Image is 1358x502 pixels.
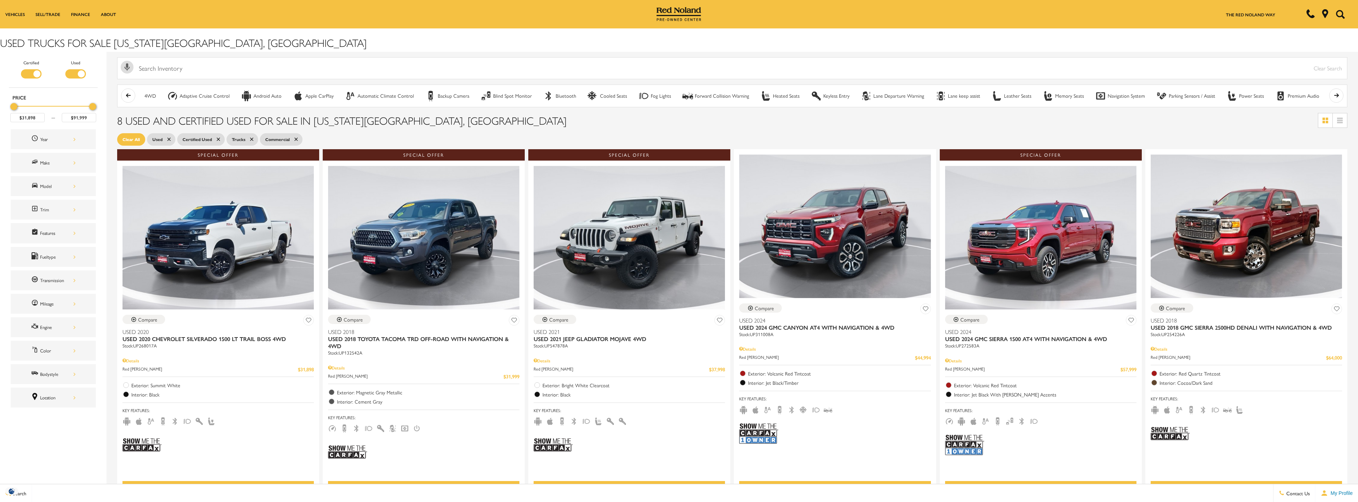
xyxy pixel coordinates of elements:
[945,328,1136,342] a: Used 2024Used 2024 GMC Sierra 1500 AT4 With Navigation & 4WD
[534,357,725,364] div: Pricing Details - Used 2021 Jeep Gladiator Mojave 4WD
[328,439,367,465] img: Show Me the CARFAX Badge
[117,113,567,128] span: 8 Used and Certified Used for Sale in [US_STATE][GEOGRAPHIC_DATA], [GEOGRAPHIC_DATA]
[993,417,1002,424] span: Backup Camera
[183,417,191,424] span: Fog Lights
[152,135,163,144] span: Used
[857,88,928,103] button: Lane Departure WarningLane Departure Warning
[1151,406,1159,412] span: Android Auto
[1235,406,1244,412] span: Heated Seats
[739,395,931,403] span: Key Features :
[807,88,853,103] button: Keyless EntryKeyless Entry
[344,316,363,323] div: Compare
[167,91,178,101] div: Adaptive Cruise Control
[10,113,45,122] input: Minimum
[131,382,314,389] span: Exterior: Summit White
[117,149,319,161] div: Special Offer
[1151,331,1342,338] div: Stock : UP254226A
[1108,93,1145,99] div: Navigation System
[352,425,361,431] span: Bluetooth
[11,364,96,384] div: BodystyleBodystyle
[337,389,519,396] span: Exterior: Magnetic Gray Metallic
[195,417,203,424] span: Keyless Entry
[739,354,915,361] span: Red [PERSON_NAME]
[945,328,1131,335] span: Used 2024
[1151,421,1190,447] img: Show Me the CARFAX Badge
[163,88,234,103] button: Adaptive Cruise ControlAdaptive Cruise Control
[328,414,519,421] span: Key Features :
[207,417,216,424] span: Power Seats
[1285,490,1310,497] span: Contact Us
[1039,88,1088,103] button: Memory SeatsMemory Seats
[634,88,675,103] button: Fog LightsFog Lights
[1095,91,1106,101] div: Navigation System
[945,481,1136,495] div: Schedule Test Drive - Used 2024 GMC Sierra 1500 AT4 With Navigation & 4WD
[739,331,931,338] div: Stock : UP311008A
[400,425,409,431] span: Navigation Sys
[31,182,40,191] span: Model
[122,366,298,373] span: Red [PERSON_NAME]
[11,129,96,149] div: YearYear
[328,365,519,371] div: Pricing Details - Used 2018 Toyota Tacoma TRD Off-Road With Navigation & 4WD
[534,166,725,309] img: 2021 Jeep Gladiator Mojave
[364,425,373,431] span: Fog Lights
[159,417,167,424] span: Backup Camera
[988,88,1035,103] button: Leather SeatsLeather Seats
[40,276,76,284] div: Transmission
[954,382,1136,389] span: Exterior: Volcanic Red Tintcoat
[739,324,925,331] span: Used 2024 GMC Canyon AT4 With Navigation & 4WD
[40,370,76,378] div: Bodystyle
[739,317,931,331] a: Used 2024Used 2024 GMC Canyon AT4 With Navigation & 4WD
[1151,481,1342,495] div: Schedule Test Drive - Used 2018 GMC Sierra 2500HD Denali With Navigation & 4WD
[493,93,532,99] div: Blind Spot Monitor
[265,135,290,144] span: Commercial
[739,155,931,298] img: 2024 GMC Canyon AT4
[1227,91,1237,101] div: Power Seats
[40,135,76,143] div: Year
[328,350,519,356] div: Stock : UP132542A
[678,88,753,103] button: Forward Collision WarningForward Collision Warning
[328,335,514,350] span: Used 2018 Toyota Tacoma TRD Off-Road With Navigation & 4WD
[503,373,519,380] span: $31,999
[534,417,542,424] span: Android Auto
[1151,354,1342,361] a: Red [PERSON_NAME] $64,000
[31,252,40,261] span: Fueltype
[1288,93,1319,99] div: Premium Audio
[873,93,924,99] div: Lane Departure Warning
[682,91,693,101] div: Forward Collision Warning
[945,357,1136,364] div: Pricing Details - Used 2024 GMC Sierra 1500 AT4 With Navigation & 4WD
[40,394,76,401] div: Location
[253,93,282,99] div: Android Auto
[1275,91,1286,101] div: Premium Audio
[180,93,230,99] div: Adaptive Cruise Control
[534,335,720,342] span: Used 2021 Jeep Gladiator Mojave 4WD
[739,406,748,412] span: Android Auto
[920,303,931,317] button: Save Vehicle
[1175,406,1183,412] span: Auto Climate Control
[945,166,1136,309] img: 2024 GMC Sierra 1500 AT4
[915,354,931,361] span: $44,994
[757,88,803,103] button: Heated SeatsHeated Seats
[755,305,774,311] div: Compare
[1151,303,1193,313] button: Compare Vehicle
[656,7,701,21] img: Red Noland Pre-Owned
[171,417,179,424] span: Bluetooth
[477,88,536,103] button: Blind Spot MonitorBlind Spot Monitor
[11,341,96,361] div: ColorColor
[773,93,800,99] div: Heated Seats
[584,88,631,103] button: Cooled SeatsCooled Seats
[122,342,314,349] div: Stock : UP268017A
[305,93,334,99] div: Apple CarPlay
[1223,88,1268,103] button: Power SeatsPower Seats
[1030,417,1038,424] span: Fog Lights
[328,373,519,380] a: Red [PERSON_NAME] $31,999
[748,370,931,377] span: Exterior: Volcanic Red Tintcoat
[303,315,314,328] button: Save Vehicle
[945,315,988,324] button: Compare Vehicle
[1315,484,1358,502] button: Open user profile menu
[763,406,772,412] span: Auto Climate Control
[481,91,491,101] div: Blind Spot Monitor
[413,425,421,431] span: Push Button Start
[131,391,314,398] span: Interior: Black
[40,182,76,190] div: Model
[237,88,285,103] button: Android AutoAndroid Auto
